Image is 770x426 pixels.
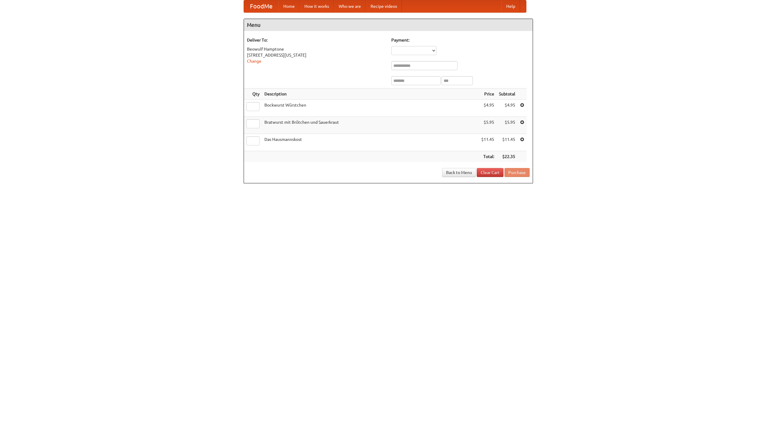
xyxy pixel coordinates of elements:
[244,19,533,31] h4: Menu
[247,46,385,52] div: Beowulf Hamptone
[497,117,518,134] td: $5.95
[247,59,261,64] a: Change
[262,117,479,134] td: Bratwurst mit Brötchen und Sauerkraut
[442,168,476,177] a: Back to Menu
[247,52,385,58] div: [STREET_ADDRESS][US_STATE]
[479,89,497,100] th: Price
[247,37,385,43] h5: Deliver To:
[366,0,402,12] a: Recipe videos
[497,134,518,151] td: $11.45
[504,168,530,177] button: Purchase
[244,0,279,12] a: FoodMe
[300,0,334,12] a: How it works
[477,168,504,177] a: Clear Cart
[501,0,520,12] a: Help
[479,151,497,162] th: Total:
[279,0,300,12] a: Home
[262,134,479,151] td: Das Hausmannskost
[497,89,518,100] th: Subtotal
[244,89,262,100] th: Qty
[391,37,530,43] h5: Payment:
[262,100,479,117] td: Bockwurst Würstchen
[497,151,518,162] th: $22.35
[497,100,518,117] td: $4.95
[479,100,497,117] td: $4.95
[262,89,479,100] th: Description
[334,0,366,12] a: Who we are
[479,117,497,134] td: $5.95
[479,134,497,151] td: $11.45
